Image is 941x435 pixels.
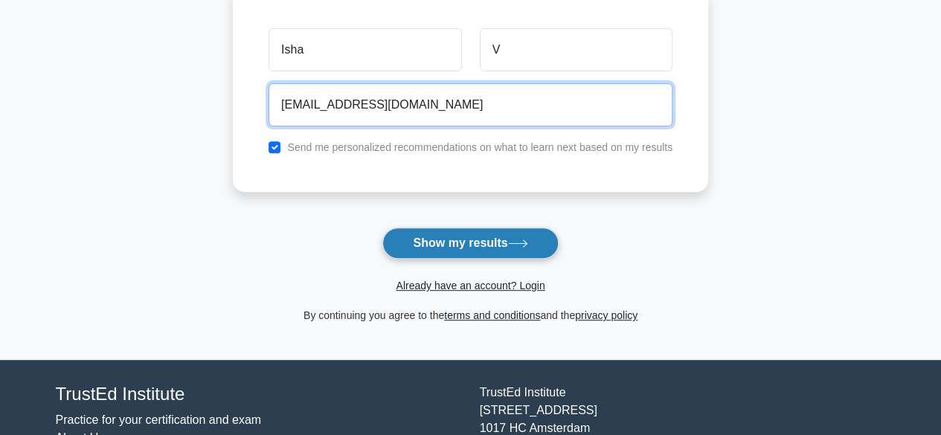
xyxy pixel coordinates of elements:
a: Already have an account? Login [396,280,545,291]
a: Practice for your certification and exam [56,413,262,426]
label: Send me personalized recommendations on what to learn next based on my results [287,141,672,153]
button: Show my results [382,228,558,259]
input: Email [269,83,672,126]
input: Last name [480,28,672,71]
h4: TrustEd Institute [56,384,462,405]
a: privacy policy [575,309,637,321]
input: First name [269,28,461,71]
a: terms and conditions [444,309,540,321]
div: By continuing you agree to the and the [224,306,717,324]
